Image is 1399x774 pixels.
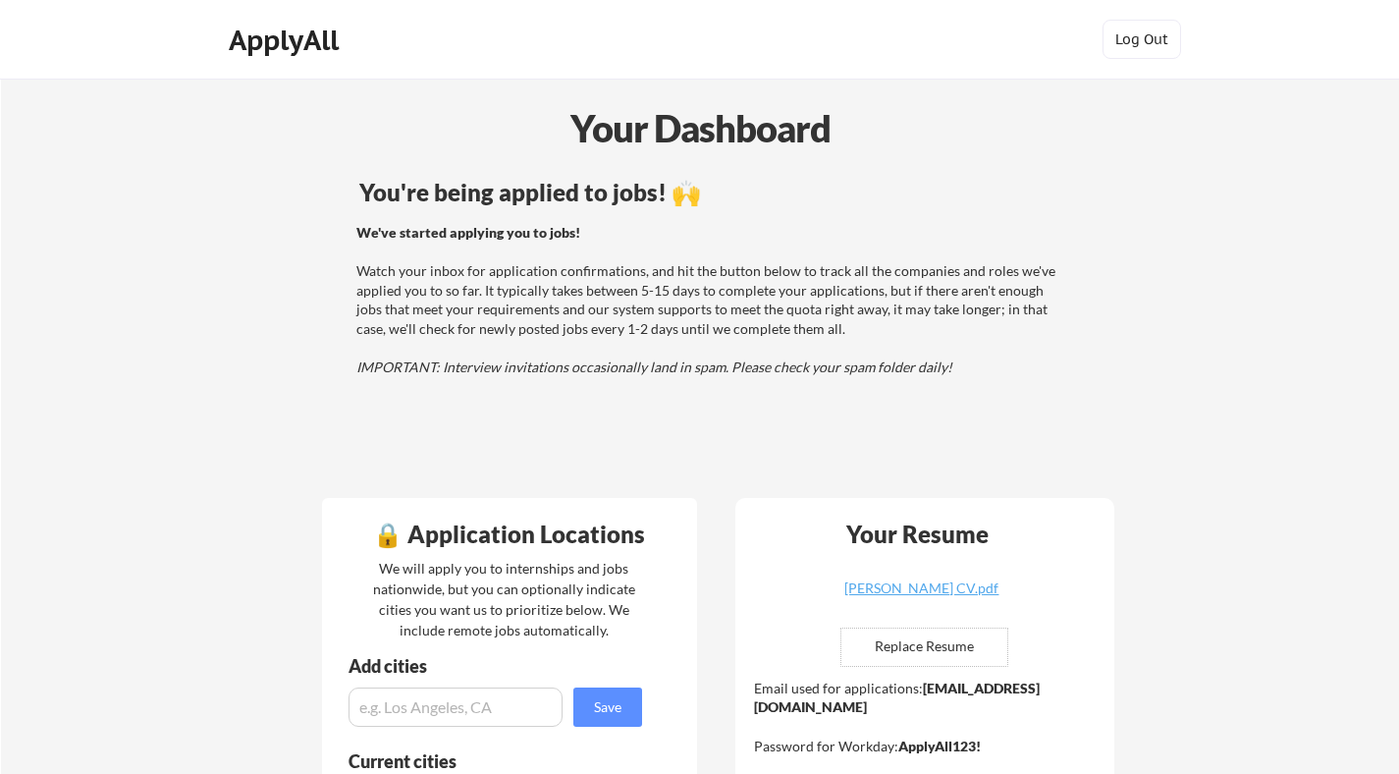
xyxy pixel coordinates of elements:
[1103,20,1181,59] button: Log Out
[359,181,1067,204] div: You're being applied to jobs! 🙌
[356,224,580,241] strong: We've started applying you to jobs!
[898,738,981,754] strong: ApplyAll123!
[573,688,642,727] button: Save
[356,223,1064,377] div: Watch your inbox for application confirmations, and hit the button below to track all the compani...
[349,752,620,770] div: Current cities
[349,688,563,727] input: e.g. Los Angeles, CA
[754,680,1040,716] strong: [EMAIL_ADDRESS][DOMAIN_NAME]
[327,523,692,546] div: 🔒 Application Locations
[356,359,952,375] em: IMPORTANT: Interview invitations occasionally land in spam. Please check your spam folder daily!
[821,523,1015,546] div: Your Resume
[805,581,1039,595] div: [PERSON_NAME] CV.pdf
[805,581,1039,612] a: [PERSON_NAME] CV.pdf
[369,558,639,640] div: We will apply you to internships and jobs nationwide, but you can optionally indicate cities you ...
[229,24,345,57] div: ApplyAll
[2,100,1399,156] div: Your Dashboard
[349,657,647,675] div: Add cities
